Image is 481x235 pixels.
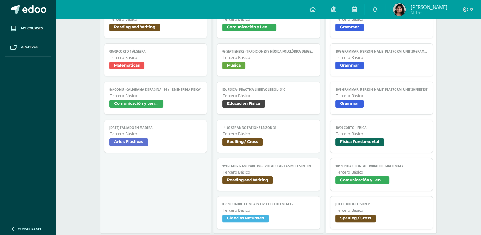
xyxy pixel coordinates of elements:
span: Tercero Básico [110,93,202,98]
a: 14- 09-sep Annotations Lesson 31Tercero BásicoSpelling / Cross [217,120,320,153]
span: 10/09 REDACCIÓN: Actividad de Guatemala [335,164,428,168]
span: 10/9 Grammar, [PERSON_NAME] platform, Unit 30 pretest [335,88,428,92]
span: [DATE] tallado en madera [109,126,202,130]
span: Comunicación y Lenguaje [335,176,389,184]
span: Tercero Básico [336,93,428,98]
span: 08 /09 Corto 1 Álgebra [109,49,202,53]
a: 8/9 The Cemetery of Forgotten books reading in TEAMSTercero BásicoReading and Writing [104,5,207,38]
span: Física Fundamental [335,138,384,146]
span: Mi Perfil [410,10,447,15]
span: Grammar [335,24,364,31]
a: 9/9 Reading and Writing , Vocabulary 4 simple sentencesTercero BásicoReading and Writing [217,158,320,191]
span: Comunicación y Lenguaje [109,100,163,108]
a: 08 /09 Corto 1 ÁlgebraTercero BásicoMatemáticas [104,43,207,76]
span: Tercero Básico [110,55,202,60]
a: 8/9 COMU - Caligrama de página 194 y 195 (Entrega física)Tercero BásicoComunicación y Lenguaje [104,82,207,115]
a: Ed. Física - PRACTICA LIBRE Voleibol - S4C1Tercero BásicoEducación Física [217,82,320,115]
a: 9/9 COMU - Siglo XX: Literatura de Vanguardia - presentaciónTercero BásicoComunicación y Lenguaje [217,5,320,38]
span: Grammar [335,62,364,69]
span: Tercero Básico [223,131,315,137]
span: Grammar [335,100,364,108]
span: My courses [21,26,43,31]
span: 09-septiembre - Tradiciones y música folclórica de [GEOGRAPHIC_DATA] [222,49,315,53]
span: Música [222,62,245,69]
span: Cerrar panel [18,227,42,231]
span: Ed. Física - PRACTICA LIBRE Voleibol - S4C1 [222,88,315,92]
span: 8/9 COMU - Caligrama de página 194 y 195 (Entrega física) [109,88,202,92]
span: Archivos [21,45,38,50]
span: Comunicación y Lenguaje [222,24,276,31]
span: Tercero Básico [336,55,428,60]
img: 9da4bd09db85578faf3960d75a072bc8.png [393,3,406,16]
a: 10/09 Corto 1 FísicaTercero BásicoFísica Fundamental [330,120,433,153]
a: 09/09 Cuadro comparativo tipo de enlacesTercero BásicoCiencias Naturales [217,196,320,229]
span: Tercero Básico [223,169,315,175]
span: Educación Física [222,100,265,108]
span: Tercero Básico [336,208,428,213]
a: My courses [5,19,51,38]
a: Archivos [5,38,51,57]
span: Matemáticas [109,62,144,69]
a: [DATE] tallado en maderaTercero BásicoArtes Plásticas [104,120,207,153]
span: Tercero Básico [223,17,315,22]
a: [DATE] Book Lesson 31Tercero BásicoSpelling / Cross [330,196,433,229]
span: Tercero Básico [336,131,428,137]
a: 10/9 Grammar, [PERSON_NAME] Platform, Unit 30 Focused practice ATercero BásicoGrammar [330,5,433,38]
span: 09/09 Cuadro comparativo tipo de enlaces [222,202,315,206]
span: Tercero Básico [336,169,428,175]
span: Tercero Básico [223,93,315,98]
span: Spelling / Cross [222,138,263,146]
a: 10/09 REDACCIÓN: Actividad de GuatemalaTercero BásicoComunicación y Lenguaje [330,158,433,191]
span: Reading and Writing [109,24,160,31]
span: 9/9 Reading and Writing , Vocabulary 4 simple sentences [222,164,315,168]
span: 10/09 Corto 1 Física [335,126,428,130]
span: Tercero Básico [223,208,315,213]
span: 10/9 Grammar, [PERSON_NAME] Platform, Unit 30 Grammar in context reading comprehension [335,49,428,53]
span: Artes Plásticas [109,138,148,146]
span: Tercero Básico [223,55,315,60]
a: 10/9 Grammar, [PERSON_NAME] Platform, Unit 30 Grammar in context reading comprehensionTercero Bás... [330,43,433,76]
span: [DATE] Book Lesson 31 [335,202,428,206]
span: Ciencias Naturales [222,215,269,222]
a: 09-septiembre - Tradiciones y música folclórica de [GEOGRAPHIC_DATA]Tercero BásicoMúsica [217,43,320,76]
span: Reading and Writing [222,176,273,184]
span: Spelling / Cross [335,215,376,222]
a: 10/9 Grammar, [PERSON_NAME] platform, Unit 30 pretestTercero BásicoGrammar [330,82,433,115]
span: Tercero Básico [336,17,428,22]
span: 14- 09-sep Annotations Lesson 31 [222,126,315,130]
span: Tercero Básico [110,131,202,137]
span: [PERSON_NAME] [410,4,447,10]
span: Tercero Básico [110,17,202,22]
